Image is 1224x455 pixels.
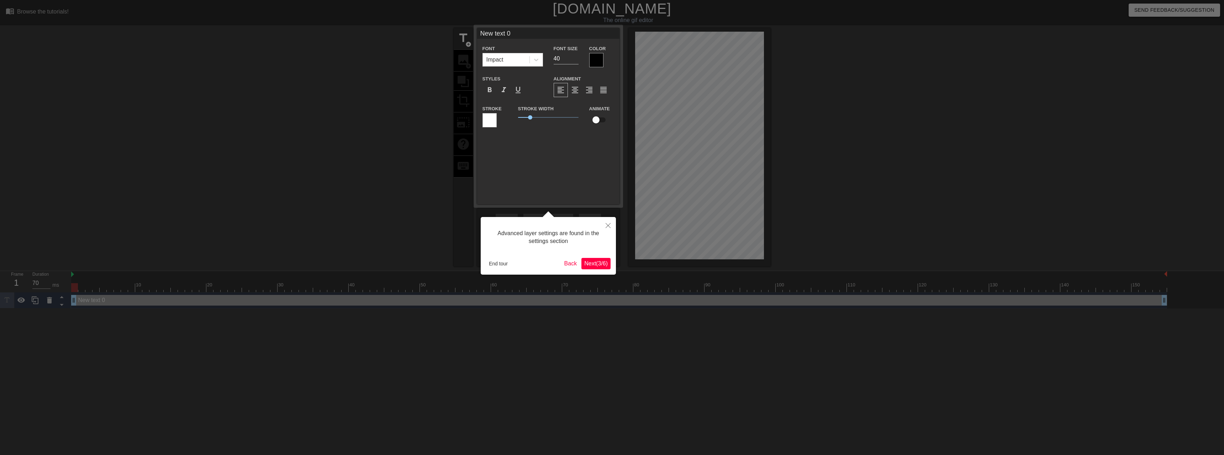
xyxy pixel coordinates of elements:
[486,258,511,269] button: End tour
[581,258,611,269] button: Next
[561,258,580,269] button: Back
[486,222,611,253] div: Advanced layer settings are found in the settings section
[584,260,608,266] span: Next ( 3 / 6 )
[600,217,616,233] button: Close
